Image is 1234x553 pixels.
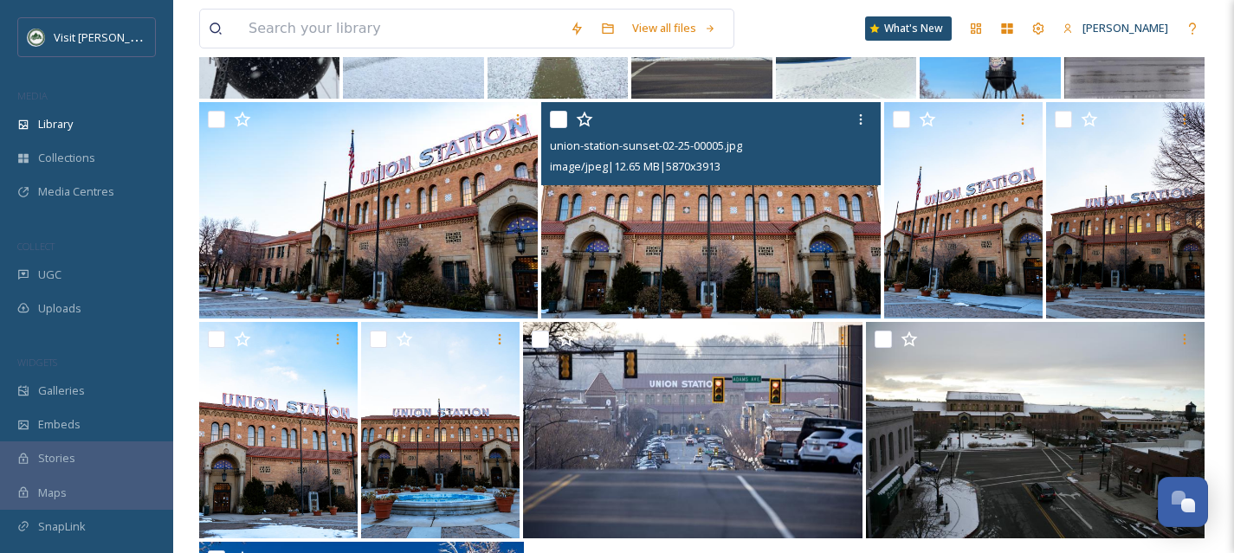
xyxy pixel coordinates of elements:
img: Unknown.png [28,29,45,46]
span: Galleries [38,383,85,399]
span: Media Centres [38,183,114,200]
img: union-station-sunset-02-25-00004.jpg [199,322,358,538]
span: COLLECT [17,240,55,253]
img: union-station-sunset-02-25-00005.jpg [541,102,880,318]
button: Open Chat [1158,477,1208,527]
img: Cuppa Ogden Jay_Dash_Photography_IMG_4173 (29).jpg [523,322,862,538]
a: View all files [623,11,725,45]
span: MEDIA [17,89,48,102]
span: Visit [PERSON_NAME] [54,29,164,45]
img: union-station-sunset-02-25-00006.jpg [199,102,538,318]
span: Stories [38,450,75,466]
span: Collections [38,150,95,166]
span: union-station-sunset-02-25-00005.jpg [550,138,742,153]
a: What's New [865,16,952,41]
input: Search your library [240,10,561,48]
a: [PERSON_NAME] [1054,11,1177,45]
span: [PERSON_NAME] [1082,20,1168,35]
span: Library [38,116,73,132]
span: Maps [38,485,67,501]
span: WIDGETS [17,356,57,369]
span: Uploads [38,300,81,317]
span: Embeds [38,416,81,433]
img: union-station-sunset-02-25-00001.jpg [361,322,520,538]
img: union-station-sunset-02-25-00002.jpg [1046,102,1205,318]
span: UGC [38,267,61,283]
img: union-station-sunset-02-25-00003.jpg [884,102,1043,318]
img: union2271.jpg [866,322,1205,538]
span: SnapLink [38,518,86,535]
span: image/jpeg | 12.65 MB | 5870 x 3913 [550,158,720,174]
